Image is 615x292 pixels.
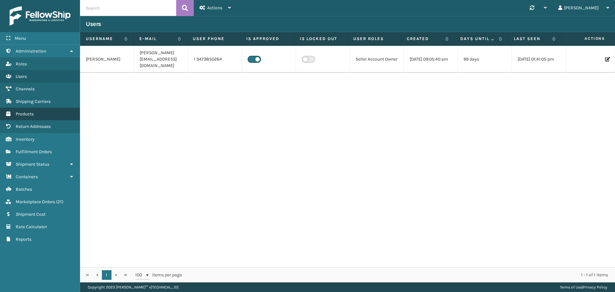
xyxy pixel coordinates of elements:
label: User phone [193,36,234,42]
span: Shipment Status [16,162,49,167]
label: Last Seen [514,36,549,42]
label: Days until password expires [460,36,496,42]
label: Is Locked Out [300,36,341,42]
span: Return Addresses [16,124,51,129]
td: [DATE] 01:41:05 pm [512,46,566,73]
span: Products [16,111,34,117]
span: Batches [16,187,32,192]
img: logo [10,6,70,26]
span: 100 [135,272,145,278]
a: Terms of Use [560,285,582,289]
div: 1 - 1 of 1 items [191,272,608,278]
span: items per page [135,270,182,280]
span: Actions [563,33,609,44]
span: Actions [207,5,222,11]
td: [PERSON_NAME][EMAIL_ADDRESS][DOMAIN_NAME] [134,46,188,73]
span: Shipment Cost [16,212,45,217]
td: [PERSON_NAME] [80,46,134,73]
a: Privacy Policy [583,285,607,289]
span: ( 21 ) [56,199,63,204]
span: Menu [15,36,26,41]
div: | [560,282,607,292]
td: Seller Account Owner [350,46,404,73]
h3: Users [86,20,101,28]
span: Channels [16,86,35,92]
span: Users [16,74,27,79]
i: Edit [605,57,609,62]
p: Copyright 2023 [PERSON_NAME]™ v [TECHNICAL_ID] [88,282,178,292]
label: Created [407,36,442,42]
span: Containers [16,174,38,179]
span: Roles [16,61,27,67]
label: Username [86,36,121,42]
label: E-mail [139,36,175,42]
a: 1 [102,270,111,280]
span: Marketplace Orders [16,199,55,204]
span: Shipping Carriers [16,99,51,104]
span: Fulfillment Orders [16,149,52,154]
label: User Roles [353,36,395,42]
span: Rate Calculator [16,224,47,229]
span: Inventory [16,137,35,142]
td: [DATE] 09:05:40 am [404,46,458,73]
span: Reports [16,237,31,242]
td: 99 days [458,46,512,73]
span: Administration [16,48,46,54]
td: 1 3473850264 [188,46,242,73]
label: Is Approved [246,36,288,42]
